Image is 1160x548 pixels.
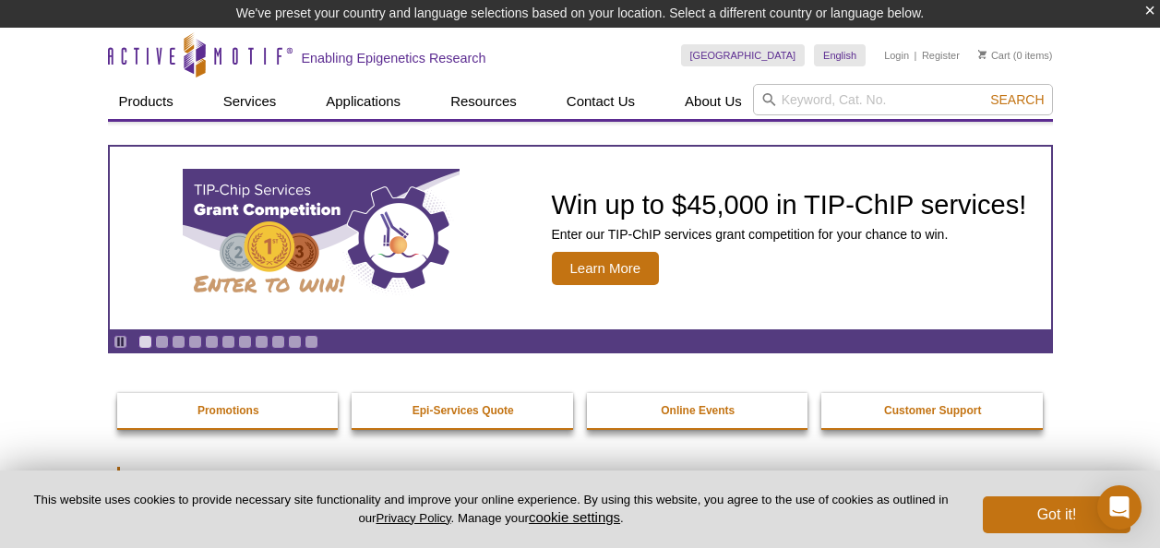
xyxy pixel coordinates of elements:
[188,335,202,349] a: Go to slide 4
[255,335,269,349] a: Go to slide 8
[552,191,1027,219] h2: Win up to $45,000 in TIP-ChIP services!
[439,84,528,119] a: Resources
[1097,485,1142,530] div: Open Intercom Messenger
[352,393,575,428] a: Epi-Services Quote
[661,404,735,417] strong: Online Events
[302,50,486,66] h2: Enabling Epigenetics Research
[978,49,1011,62] a: Cart
[155,335,169,349] a: Go to slide 2
[753,84,1053,115] input: Keyword, Cat. No.
[315,84,412,119] a: Applications
[108,84,185,119] a: Products
[413,404,514,417] strong: Epi-Services Quote
[305,335,318,349] a: Go to slide 11
[117,393,341,428] a: Promotions
[552,252,660,285] span: Learn More
[172,335,185,349] a: Go to slide 3
[985,91,1049,108] button: Search
[978,50,987,59] img: Your Cart
[288,335,302,349] a: Go to slide 10
[110,147,1051,329] a: TIP-ChIP Services Grant Competition Win up to $45,000 in TIP-ChIP services! Enter our TIP-ChIP se...
[271,335,285,349] a: Go to slide 9
[556,84,646,119] a: Contact Us
[915,44,917,66] li: |
[205,335,219,349] a: Go to slide 5
[238,335,252,349] a: Go to slide 7
[990,92,1044,107] span: Search
[674,84,753,119] a: About Us
[30,492,952,527] p: This website uses cookies to provide necessary site functionality and improve your online experie...
[884,49,909,62] a: Login
[221,335,235,349] a: Go to slide 6
[978,44,1053,66] li: (0 items)
[138,335,152,349] a: Go to slide 1
[821,393,1045,428] a: Customer Support
[983,496,1130,533] button: Got it!
[529,509,620,525] button: cookie settings
[117,467,1044,494] h2: Featured Products
[681,44,806,66] a: [GEOGRAPHIC_DATA]
[884,404,981,417] strong: Customer Support
[183,169,460,307] img: TIP-ChIP Services Grant Competition
[110,147,1051,329] article: TIP-ChIP Services Grant Competition
[587,393,810,428] a: Online Events
[376,511,450,525] a: Privacy Policy
[814,44,866,66] a: English
[552,226,1027,243] p: Enter our TIP-ChIP services grant competition for your chance to win.
[197,404,259,417] strong: Promotions
[212,84,288,119] a: Services
[114,335,127,349] a: Toggle autoplay
[922,49,960,62] a: Register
